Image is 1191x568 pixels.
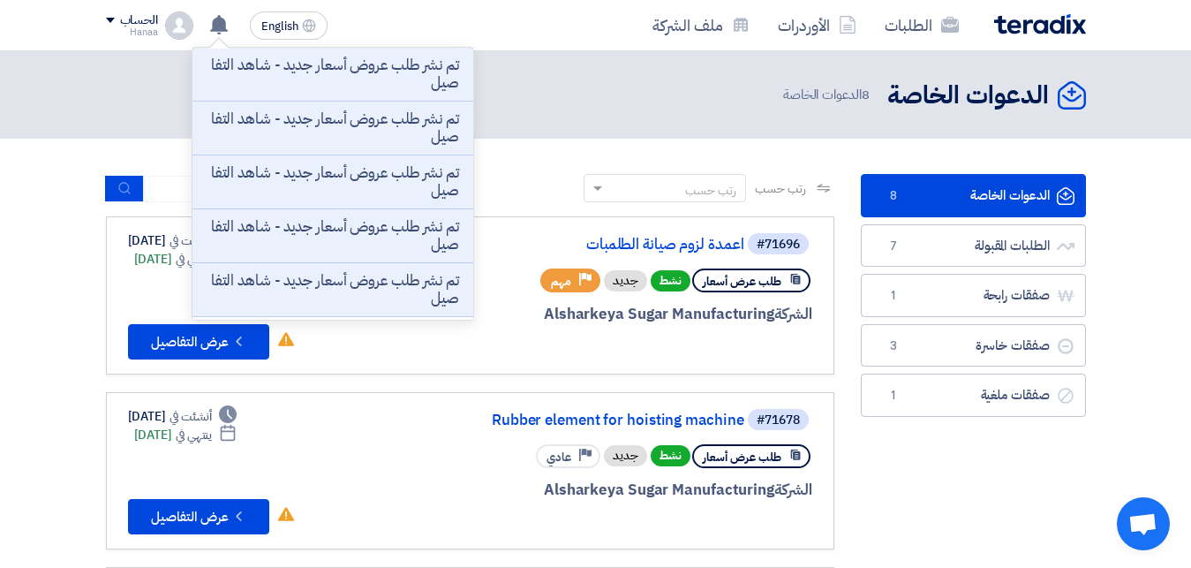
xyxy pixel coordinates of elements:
[207,57,459,92] p: تم نشر طلب عروض أسعار جديد - شاهد التفاصيل
[861,324,1086,367] a: صفقات خاسرة3
[861,274,1086,317] a: صفقات رابحة1
[391,237,744,253] a: اعمدة لزوم صيانة الطلمبات
[207,218,459,254] p: تم نشر طلب عروض أسعار جديد - شاهد التفاصيل
[207,164,459,200] p: تم نشر طلب عروض أسعار جديد - شاهد التفاصيل
[176,250,212,269] span: ينتهي في
[170,231,212,250] span: أنشئت في
[547,449,571,466] span: عادي
[128,407,237,426] div: [DATE]
[757,239,800,251] div: #71696
[207,272,459,307] p: تم نشر طلب عروض أسعار جديد - شاهد التفاصيل
[170,407,212,426] span: أنشئت في
[871,4,973,46] a: الطلبات
[144,176,391,202] input: ابحث بعنوان أو رقم الطلب
[134,250,237,269] div: [DATE]
[261,20,298,33] span: English
[128,499,269,534] button: عرض التفاصيل
[638,4,764,46] a: ملف الشركة
[755,179,805,198] span: رتب حسب
[604,270,647,292] div: جديد
[128,324,269,360] button: عرض التفاصيل
[207,110,459,146] p: تم نشر طلب عروض أسعار جديد - شاهد التفاصيل
[120,13,158,28] div: الحساب
[861,224,1086,268] a: الطلبات المقبولة7
[176,426,212,444] span: ينتهي في
[883,337,904,355] span: 3
[861,374,1086,417] a: صفقات ملغية1
[685,181,736,200] div: رتب حسب
[250,11,328,40] button: English
[134,426,237,444] div: [DATE]
[391,413,744,428] a: Rubber element for hoisting machine
[883,238,904,255] span: 7
[703,273,781,290] span: طلب عرض أسعار
[764,4,871,46] a: الأوردرات
[774,479,812,501] span: الشركة
[388,303,812,326] div: Alsharkeya Sugar Manufacturing
[1117,497,1170,550] div: Open chat
[861,174,1086,217] a: الدعوات الخاصة8
[106,27,158,37] div: Hanaa
[651,445,690,466] span: نشط
[388,479,812,502] div: Alsharkeya Sugar Manufacturing
[757,414,800,427] div: #71678
[703,449,781,466] span: طلب عرض أسعار
[883,187,904,205] span: 8
[774,303,812,325] span: الشركة
[887,79,1049,113] h2: الدعوات الخاصة
[994,14,1086,34] img: Teradix logo
[165,11,193,40] img: profile_test.png
[862,85,870,104] span: 8
[551,273,571,290] span: مهم
[883,287,904,305] span: 1
[651,270,690,292] span: نشط
[128,231,237,250] div: [DATE]
[604,445,647,466] div: جديد
[783,85,873,105] span: الدعوات الخاصة
[883,387,904,405] span: 1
